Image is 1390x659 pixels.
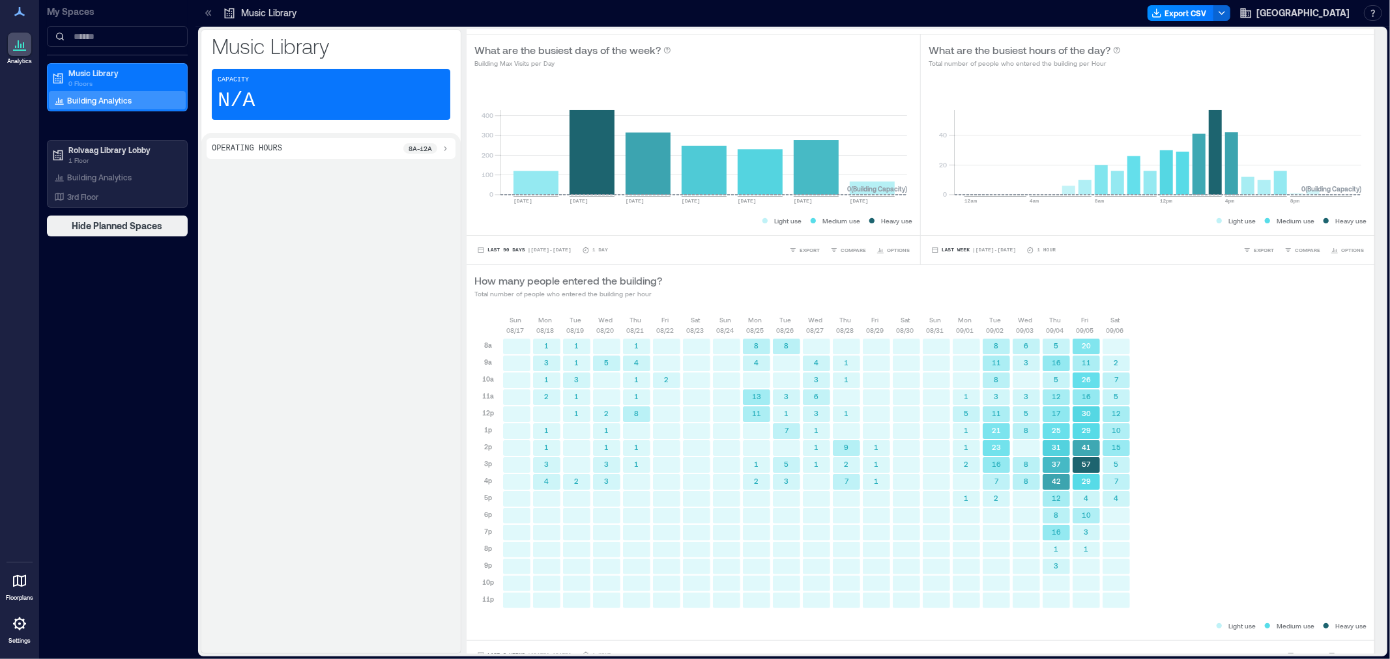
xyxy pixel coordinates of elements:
text: 1 [964,392,969,400]
text: 9 [845,443,849,451]
p: 09/01 [957,325,974,335]
text: 5 [964,409,969,417]
text: 2 [545,392,549,400]
p: Music Library [212,33,450,59]
text: 1 [815,443,819,451]
text: 1 [755,460,759,468]
p: Wed [1018,315,1032,325]
tspan: 200 [482,151,493,159]
p: Total number of people who entered the building per Hour [929,58,1121,68]
tspan: 300 [482,131,493,139]
text: 3 [545,358,549,367]
p: 12p [482,408,494,418]
button: [GEOGRAPHIC_DATA] [1236,3,1354,23]
tspan: 40 [940,131,948,139]
p: 9a [484,357,492,367]
text: 3 [605,460,609,468]
text: 16 [1052,358,1061,367]
text: 25 [1052,426,1061,434]
p: Thu [1049,315,1061,325]
text: 1 [815,460,819,468]
text: 3 [575,375,579,384]
text: 8 [1054,511,1059,519]
p: N/A [218,88,255,114]
p: Thu [630,315,641,325]
text: 16 [1082,392,1091,400]
p: 7p [484,526,492,537]
text: 1 [875,443,879,451]
span: COMPARE [841,246,866,254]
p: Building Analytics [67,95,132,105]
p: Thu [839,315,851,325]
p: Sun [929,315,941,325]
p: Capacity [218,75,249,85]
tspan: 0 [489,190,493,198]
text: 1 [964,443,969,451]
span: OPTIONS [1341,246,1364,254]
p: Mon [539,315,553,325]
text: 2 [575,477,579,485]
tspan: 100 [482,171,493,178]
span: EXPORT [800,246,820,254]
tspan: 0 [944,190,948,198]
span: COMPARE [1295,246,1320,254]
text: 1 [605,426,609,434]
p: Building Max Visits per Day [474,58,671,68]
text: 37 [1052,460,1062,468]
p: 0 Floors [68,78,178,89]
text: 2 [665,375,669,384]
text: 8 [994,341,999,350]
p: 4p [484,475,492,486]
p: Music Library [68,68,178,78]
p: Total number of people who entered the building per hour [474,288,662,299]
text: 3 [1024,392,1029,400]
p: 08/19 [567,325,585,335]
text: 1 [1054,544,1059,553]
p: What are the busiest days of the week? [474,42,661,58]
text: 1 [964,426,969,434]
p: 09/03 [1017,325,1034,335]
text: 3 [1024,358,1029,367]
p: Heavy use [1335,621,1367,631]
p: 1 Hour [1037,246,1056,254]
span: OPTIONS [887,246,910,254]
p: 09/04 [1047,325,1064,335]
text: 5 [1114,460,1119,468]
span: EXPORT [1297,651,1318,659]
text: 26 [1082,375,1091,384]
p: 8a - 12a [409,143,432,154]
p: 8a [484,340,492,350]
text: 3 [605,477,609,485]
p: 11a [482,391,494,401]
text: 6 [815,392,819,400]
p: My Spaces [47,5,188,18]
text: 3 [545,460,549,468]
text: 1 [605,443,609,451]
p: 1p [484,425,492,435]
p: Medium use [822,216,860,226]
button: COMPARE [828,244,869,257]
p: What are the busiest hours of the day? [929,42,1110,58]
text: 7 [785,426,789,434]
p: 10a [482,374,494,384]
text: 1 [545,443,549,451]
text: 11 [992,358,1001,367]
text: 7 [1114,477,1119,485]
span: EXPORT [1254,246,1274,254]
p: 10p [482,577,494,587]
text: 2 [994,494,999,502]
text: 1 [545,426,549,434]
button: Last 90 Days |[DATE]-[DATE] [474,244,574,257]
span: [GEOGRAPHIC_DATA] [1256,7,1350,20]
text: 5 [1054,375,1059,384]
p: Sat [1110,315,1120,325]
p: Fri [1082,315,1089,325]
text: 11 [752,409,761,417]
text: 8 [1024,460,1029,468]
text: 7 [1114,375,1119,384]
text: 3 [785,477,789,485]
text: [DATE] [738,198,757,204]
p: 08/17 [507,325,525,335]
text: 5 [1054,341,1059,350]
p: 08/25 [747,325,764,335]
